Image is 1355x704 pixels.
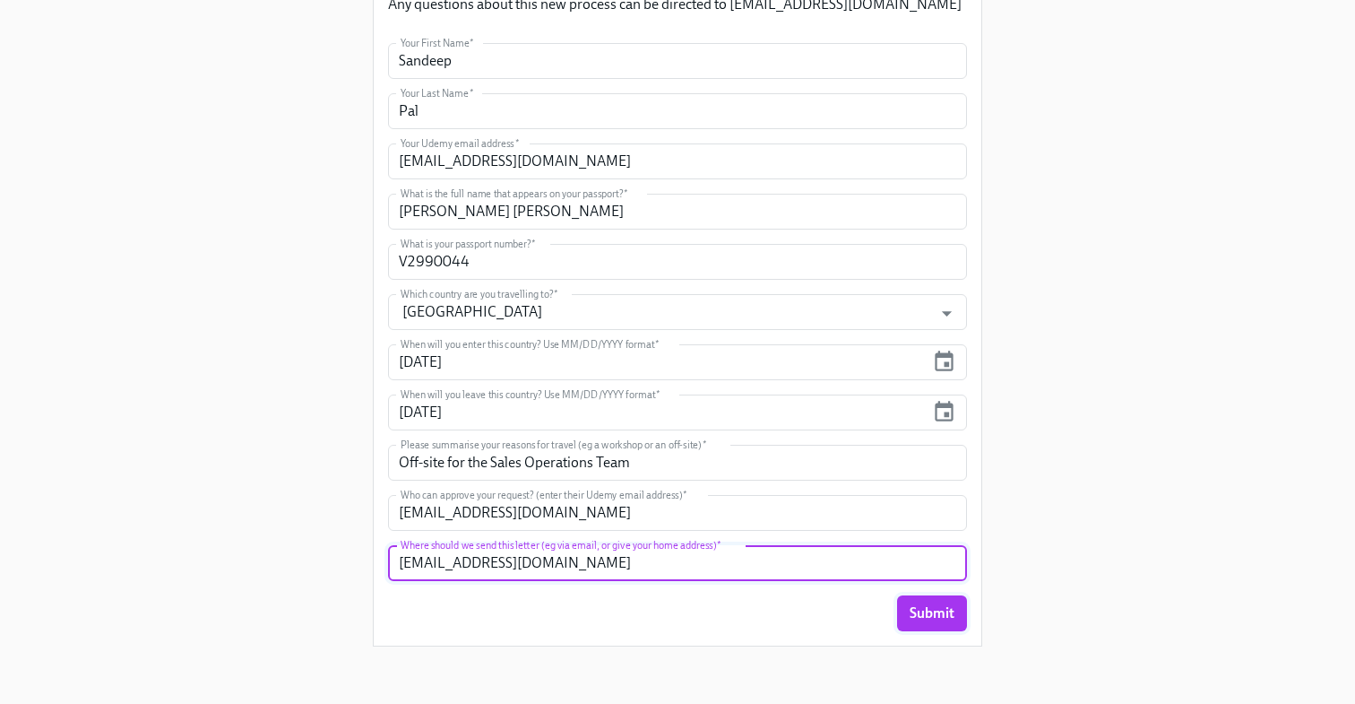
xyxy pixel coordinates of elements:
[933,300,961,327] button: Open
[388,344,925,380] input: MM/DD/YYYY
[910,604,954,622] span: Submit
[897,595,967,631] button: Submit
[388,395,925,430] input: MM/DD/YYYY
